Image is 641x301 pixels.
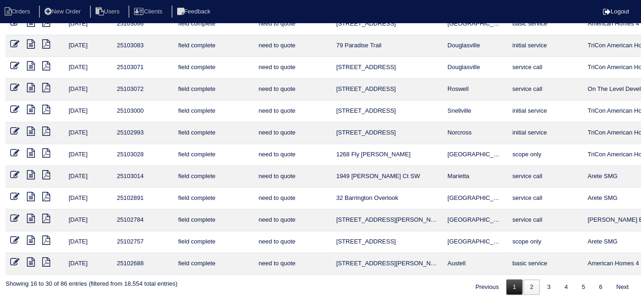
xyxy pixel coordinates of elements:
[112,79,173,101] td: 25103072
[172,6,218,18] li: Feedback
[443,122,508,144] td: Norcross
[173,231,254,253] td: field complete
[173,101,254,122] td: field complete
[112,57,173,79] td: 25103071
[443,166,508,188] td: Marietta
[508,231,583,253] td: scope only
[332,231,443,253] td: [STREET_ADDRESS]
[332,253,443,275] td: [STREET_ADDRESS][PERSON_NAME]
[112,35,173,57] td: 25103083
[173,79,254,101] td: field complete
[524,280,540,295] a: 2
[6,275,178,288] div: Showing 16 to 30 of 86 entries (filtered from 18,554 total entries)
[64,122,112,144] td: [DATE]
[254,144,332,166] td: need to quote
[254,210,332,231] td: need to quote
[443,188,508,210] td: [GEOGRAPHIC_DATA]
[332,13,443,35] td: [STREET_ADDRESS]
[254,57,332,79] td: need to quote
[593,280,609,295] a: 6
[173,122,254,144] td: field complete
[39,8,88,15] a: New Order
[332,166,443,188] td: 1949 [PERSON_NAME] Ct SW
[112,188,173,210] td: 25102891
[173,13,254,35] td: field complete
[508,35,583,57] td: initial service
[254,122,332,144] td: need to quote
[332,210,443,231] td: [STREET_ADDRESS][PERSON_NAME]
[173,57,254,79] td: field complete
[254,166,332,188] td: need to quote
[443,57,508,79] td: Douglasville
[506,280,523,295] a: 1
[112,166,173,188] td: 25103014
[332,144,443,166] td: 1268 Fly [PERSON_NAME]
[508,101,583,122] td: initial service
[112,13,173,35] td: 25103066
[541,280,557,295] a: 3
[508,144,583,166] td: scope only
[332,188,443,210] td: 32 Barrington Overlook
[508,122,583,144] td: initial service
[39,6,88,18] li: New Order
[254,35,332,57] td: need to quote
[173,253,254,275] td: field complete
[443,144,508,166] td: [GEOGRAPHIC_DATA]
[508,188,583,210] td: service call
[112,122,173,144] td: 25102993
[332,79,443,101] td: [STREET_ADDRESS]
[508,79,583,101] td: service call
[443,210,508,231] td: [GEOGRAPHIC_DATA]
[508,57,583,79] td: service call
[173,166,254,188] td: field complete
[332,101,443,122] td: [STREET_ADDRESS]
[64,101,112,122] td: [DATE]
[508,13,583,35] td: basic service
[128,8,170,15] a: Clients
[332,122,443,144] td: [STREET_ADDRESS]
[112,210,173,231] td: 25102784
[254,101,332,122] td: need to quote
[254,188,332,210] td: need to quote
[64,57,112,79] td: [DATE]
[64,144,112,166] td: [DATE]
[64,188,112,210] td: [DATE]
[610,280,635,295] a: Next
[332,35,443,57] td: 79 Paradise Trail
[90,6,127,18] li: Users
[443,101,508,122] td: Snellville
[173,35,254,57] td: field complete
[443,231,508,253] td: [GEOGRAPHIC_DATA]
[128,6,170,18] li: Clients
[173,210,254,231] td: field complete
[64,35,112,57] td: [DATE]
[64,231,112,253] td: [DATE]
[112,253,173,275] td: 25102688
[64,13,112,35] td: [DATE]
[254,79,332,101] td: need to quote
[112,231,173,253] td: 25102757
[508,253,583,275] td: basic service
[443,13,508,35] td: [GEOGRAPHIC_DATA]
[64,166,112,188] td: [DATE]
[90,8,127,15] a: Users
[173,188,254,210] td: field complete
[64,253,112,275] td: [DATE]
[64,79,112,101] td: [DATE]
[443,79,508,101] td: Roswell
[508,166,583,188] td: service call
[112,101,173,122] td: 25103000
[254,13,332,35] td: need to quote
[64,210,112,231] td: [DATE]
[112,144,173,166] td: 25103028
[443,35,508,57] td: Douglasville
[254,253,332,275] td: need to quote
[173,144,254,166] td: field complete
[254,231,332,253] td: need to quote
[576,280,592,295] a: 5
[558,280,575,295] a: 4
[332,57,443,79] td: [STREET_ADDRESS]
[443,253,508,275] td: Austell
[508,210,583,231] td: service call
[603,8,629,15] a: Logout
